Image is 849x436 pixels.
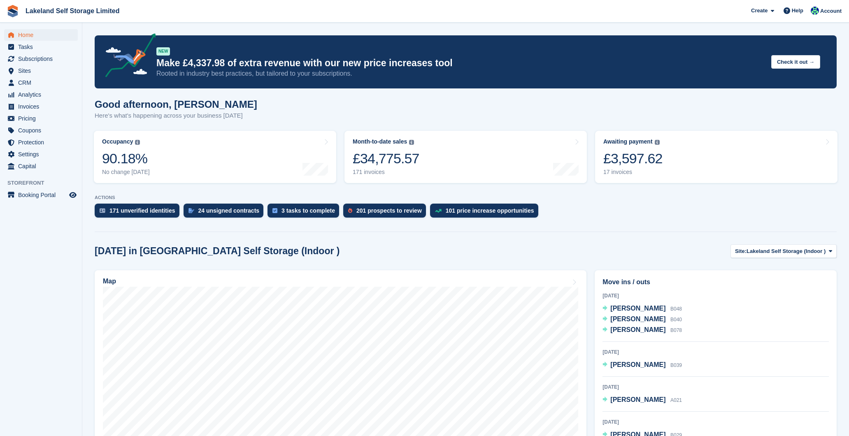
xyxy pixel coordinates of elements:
span: B048 [670,306,682,312]
span: [PERSON_NAME] [610,305,665,312]
a: 201 prospects to review [343,204,430,222]
a: menu [4,65,78,77]
div: 171 unverified identities [109,207,175,214]
a: [PERSON_NAME] B078 [602,325,682,336]
a: menu [4,77,78,88]
div: 3 tasks to complete [281,207,335,214]
a: 101 price increase opportunities [430,204,542,222]
span: Analytics [18,89,67,100]
span: CRM [18,77,67,88]
a: menu [4,29,78,41]
div: [DATE] [602,383,829,391]
span: Home [18,29,67,41]
a: Preview store [68,190,78,200]
div: Occupancy [102,138,133,145]
div: Awaiting payment [603,138,653,145]
div: [DATE] [602,348,829,356]
img: icon-info-grey-7440780725fd019a000dd9b08b2336e03edf1995a4989e88bcd33f0948082b44.svg [655,140,660,145]
span: B039 [670,362,682,368]
div: [DATE] [602,292,829,299]
a: Month-to-date sales £34,775.57 171 invoices [344,131,587,183]
a: menu [4,89,78,100]
div: 90.18% [102,150,150,167]
a: menu [4,160,78,172]
span: Sites [18,65,67,77]
span: Subscriptions [18,53,67,65]
img: icon-info-grey-7440780725fd019a000dd9b08b2336e03edf1995a4989e88bcd33f0948082b44.svg [135,140,140,145]
span: Capital [18,160,67,172]
img: stora-icon-8386f47178a22dfd0bd8f6a31ec36ba5ce8667c1dd55bd0f319d3a0aa187defe.svg [7,5,19,17]
span: Create [751,7,768,15]
p: Rooted in industry best practices, but tailored to your subscriptions. [156,69,765,78]
a: menu [4,125,78,136]
span: Coupons [18,125,67,136]
div: 171 invoices [353,169,419,176]
p: Here's what's happening across your business [DATE] [95,111,257,121]
a: [PERSON_NAME] B040 [602,314,682,325]
img: contract_signature_icon-13c848040528278c33f63329250d36e43548de30e8caae1d1a13099fd9432cc5.svg [188,208,194,213]
div: [DATE] [602,418,829,426]
span: Settings [18,148,67,160]
a: menu [4,189,78,201]
span: B078 [670,327,682,333]
a: [PERSON_NAME] B048 [602,304,682,314]
div: No change [DATE] [102,169,150,176]
span: Invoices [18,101,67,112]
a: menu [4,137,78,148]
a: [PERSON_NAME] A021 [602,395,682,406]
span: Protection [18,137,67,148]
a: Lakeland Self Storage Limited [22,4,123,18]
span: B040 [670,317,682,322]
img: task-75834270c22a3079a89374b754ae025e5fb1db73e45f91037f5363f120a921f8.svg [272,208,277,213]
a: 3 tasks to complete [267,204,343,222]
a: menu [4,41,78,53]
a: menu [4,53,78,65]
div: £34,775.57 [353,150,419,167]
div: 17 invoices [603,169,663,176]
div: Month-to-date sales [353,138,407,145]
a: Awaiting payment £3,597.62 17 invoices [595,131,837,183]
div: NEW [156,47,170,56]
h2: Map [103,278,116,285]
h2: [DATE] in [GEOGRAPHIC_DATA] Self Storage (Indoor ) [95,246,340,257]
span: Storefront [7,179,82,187]
p: ACTIONS [95,195,837,200]
a: Occupancy 90.18% No change [DATE] [94,131,336,183]
a: menu [4,101,78,112]
span: Account [820,7,842,15]
span: [PERSON_NAME] [610,326,665,333]
span: Help [792,7,803,15]
h2: Move ins / outs [602,277,829,287]
h1: Good afternoon, [PERSON_NAME] [95,99,257,110]
span: Lakeland Self Storage (Indoor ) [747,247,826,255]
img: prospect-51fa495bee0391a8d652442698ab0144808aea92771e9ea1ae160a38d050c398.svg [348,208,352,213]
span: A021 [670,397,682,403]
a: 24 unsigned contracts [184,204,268,222]
span: Pricing [18,113,67,124]
span: [PERSON_NAME] [610,361,665,368]
div: 201 prospects to review [356,207,422,214]
img: Steve Aynsley [811,7,819,15]
img: verify_identity-adf6edd0f0f0b5bbfe63781bf79b02c33cf7c696d77639b501bdc392416b5a36.svg [100,208,105,213]
button: Check it out → [771,55,820,69]
a: menu [4,148,78,160]
img: icon-info-grey-7440780725fd019a000dd9b08b2336e03edf1995a4989e88bcd33f0948082b44.svg [409,140,414,145]
span: Tasks [18,41,67,53]
button: Site: Lakeland Self Storage (Indoor ) [730,244,837,258]
div: 101 price increase opportunities [446,207,534,214]
span: Site: [735,247,747,255]
img: price_increase_opportunities-93ffe204e8149a01c8c9dc8f82e8f89637d9d84a8eef4429ea346261dce0b2c0.svg [435,209,442,213]
a: menu [4,113,78,124]
a: 171 unverified identities [95,204,184,222]
span: [PERSON_NAME] [610,315,665,322]
p: Make £4,337.98 of extra revenue with our new price increases tool [156,57,765,69]
a: [PERSON_NAME] B039 [602,360,682,371]
img: price-adjustments-announcement-icon-8257ccfd72463d97f412b2fc003d46551f7dbcb40ab6d574587a9cd5c0d94... [98,33,156,80]
div: 24 unsigned contracts [198,207,260,214]
div: £3,597.62 [603,150,663,167]
span: Booking Portal [18,189,67,201]
span: [PERSON_NAME] [610,396,665,403]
